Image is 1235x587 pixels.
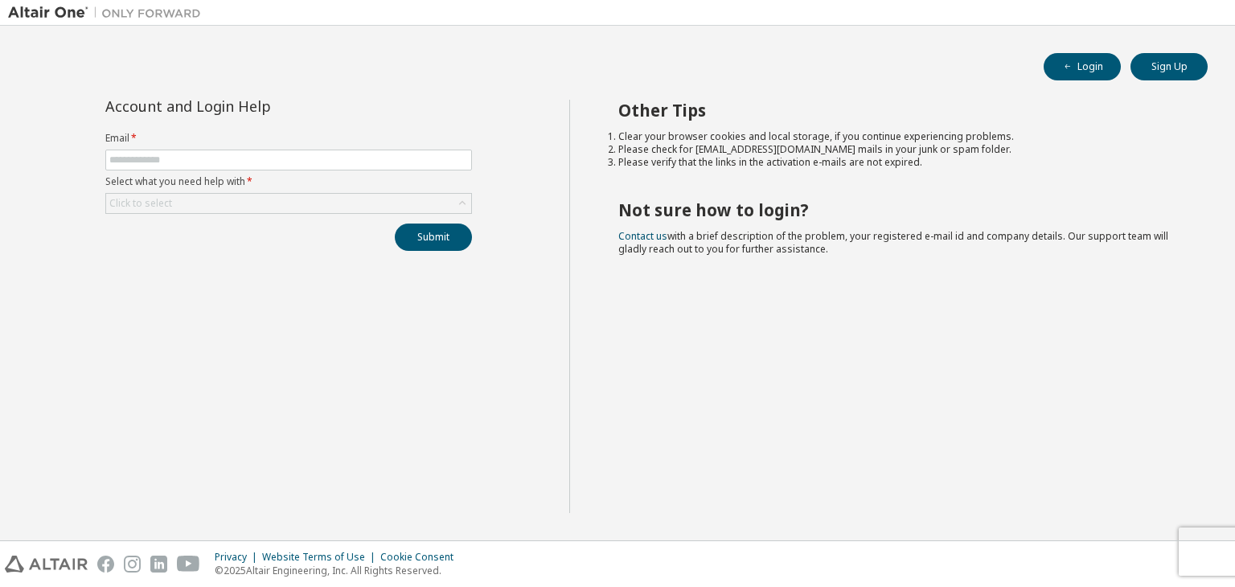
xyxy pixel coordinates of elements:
img: altair_logo.svg [5,556,88,573]
li: Please verify that the links in the activation e-mails are not expired. [618,156,1180,169]
img: Altair One [8,5,209,21]
button: Submit [395,224,472,251]
button: Login [1044,53,1121,80]
li: Clear your browser cookies and local storage, if you continue experiencing problems. [618,130,1180,143]
p: © 2025 Altair Engineering, Inc. All Rights Reserved. [215,564,463,577]
a: Contact us [618,229,667,243]
img: instagram.svg [124,556,141,573]
label: Select what you need help with [105,175,472,188]
h2: Other Tips [618,100,1180,121]
div: Cookie Consent [380,551,463,564]
div: Click to select [106,194,471,213]
img: youtube.svg [177,556,200,573]
li: Please check for [EMAIL_ADDRESS][DOMAIN_NAME] mails in your junk or spam folder. [618,143,1180,156]
div: Click to select [109,197,172,210]
span: with a brief description of the problem, your registered e-mail id and company details. Our suppo... [618,229,1168,256]
div: Website Terms of Use [262,551,380,564]
button: Sign Up [1130,53,1208,80]
h2: Not sure how to login? [618,199,1180,220]
img: linkedin.svg [150,556,167,573]
img: facebook.svg [97,556,114,573]
div: Account and Login Help [105,100,399,113]
div: Privacy [215,551,262,564]
label: Email [105,132,472,145]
